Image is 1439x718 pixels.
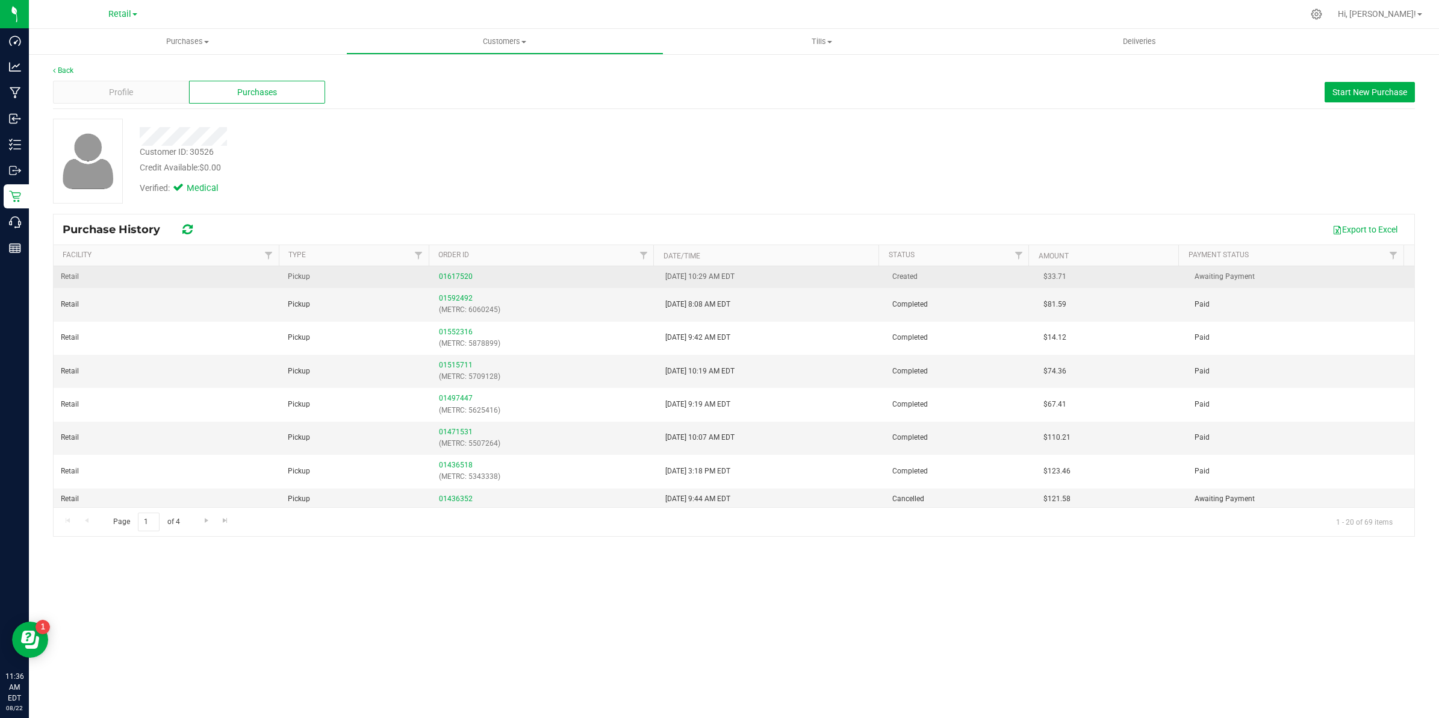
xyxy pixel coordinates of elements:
a: Status [889,251,915,259]
inline-svg: Call Center [9,216,21,228]
span: Retail [61,366,79,377]
p: 11:36 AM EDT [5,671,23,704]
span: Awaiting Payment [1195,271,1255,283]
span: Awaiting Payment [1195,493,1255,505]
span: Tills [664,36,980,47]
span: [DATE] 10:29 AM EDT [665,271,735,283]
a: Customers [346,29,664,54]
span: Pickup [288,271,310,283]
p: (METRC: 5709128) [439,371,651,382]
span: Retail [61,299,79,310]
span: Pickup [288,432,310,443]
span: Retail [61,399,79,410]
span: Pickup [288,466,310,477]
span: Completed [892,366,928,377]
a: 01515711 [439,361,473,369]
inline-svg: Reports [9,242,21,254]
a: Date/Time [664,252,700,260]
span: Pickup [288,399,310,410]
span: $74.36 [1043,366,1066,377]
span: Profile [109,86,133,99]
a: 01617520 [439,272,473,281]
span: Hi, [PERSON_NAME]! [1338,9,1416,19]
span: Pickup [288,493,310,505]
inline-svg: Analytics [9,61,21,73]
div: Customer ID: 30526 [140,146,214,158]
a: Go to the last page [217,513,234,529]
span: Completed [892,332,928,343]
p: (METRC: 5625416) [439,405,651,416]
span: Completed [892,466,928,477]
a: 01497447 [439,394,473,402]
a: Amount [1039,252,1069,260]
span: Cancelled [892,493,924,505]
a: Back [53,66,73,75]
button: Export to Excel [1325,219,1405,240]
span: [DATE] 9:19 AM EDT [665,399,730,410]
span: Pickup [288,366,310,377]
inline-svg: Manufacturing [9,87,21,99]
a: Purchases [29,29,346,54]
span: [DATE] 10:07 AM EDT [665,432,735,443]
span: $81.59 [1043,299,1066,310]
span: Retail [61,493,79,505]
a: Deliveries [981,29,1298,54]
a: Facility [63,251,92,259]
span: Paid [1195,366,1210,377]
a: 01471531 [439,428,473,436]
span: Start New Purchase [1332,87,1407,97]
span: $0.00 [199,163,221,172]
span: Purchases [237,86,277,99]
span: Paid [1195,332,1210,343]
input: 1 [138,513,160,531]
span: Completed [892,432,928,443]
span: Retail [61,466,79,477]
a: Filter [1009,245,1028,266]
span: Page of 4 [103,513,190,531]
span: Retail [61,271,79,283]
a: Tills [664,29,981,54]
span: [DATE] 3:18 PM EDT [665,466,730,477]
span: Pickup [288,299,310,310]
a: 01436352 [439,495,473,503]
a: Order ID [438,251,469,259]
a: Filter [409,245,429,266]
a: 01592492 [439,294,473,302]
span: Paid [1195,432,1210,443]
p: (METRC: 5878899) [439,338,651,349]
span: Paid [1195,299,1210,310]
inline-svg: Outbound [9,164,21,176]
span: Purchase History [63,223,172,236]
p: 08/22 [5,704,23,713]
a: 01436518 [439,461,473,469]
inline-svg: Inventory [9,139,21,151]
inline-svg: Dashboard [9,35,21,47]
span: Retail [61,432,79,443]
span: Completed [892,399,928,410]
p: (METRC: 5343338) [439,471,651,482]
span: $123.46 [1043,466,1071,477]
span: Deliveries [1107,36,1172,47]
div: Manage settings [1309,8,1324,20]
span: Pickup [288,332,310,343]
a: Filter [633,245,653,266]
a: Payment Status [1189,251,1249,259]
div: Credit Available: [140,161,812,174]
iframe: Resource center [12,622,48,658]
span: $110.21 [1043,432,1071,443]
span: Customers [347,36,663,47]
span: $14.12 [1043,332,1066,343]
a: Filter [259,245,279,266]
span: Retail [108,9,131,19]
a: Filter [1384,245,1403,266]
span: 1 - 20 of 69 items [1326,513,1402,531]
span: $67.41 [1043,399,1066,410]
span: [DATE] 10:19 AM EDT [665,366,735,377]
p: (METRC: 5507264) [439,438,651,449]
span: Retail [61,332,79,343]
span: $121.58 [1043,493,1071,505]
a: Type [288,251,306,259]
iframe: Resource center unread badge [36,620,50,634]
span: [DATE] 9:42 AM EDT [665,332,730,343]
